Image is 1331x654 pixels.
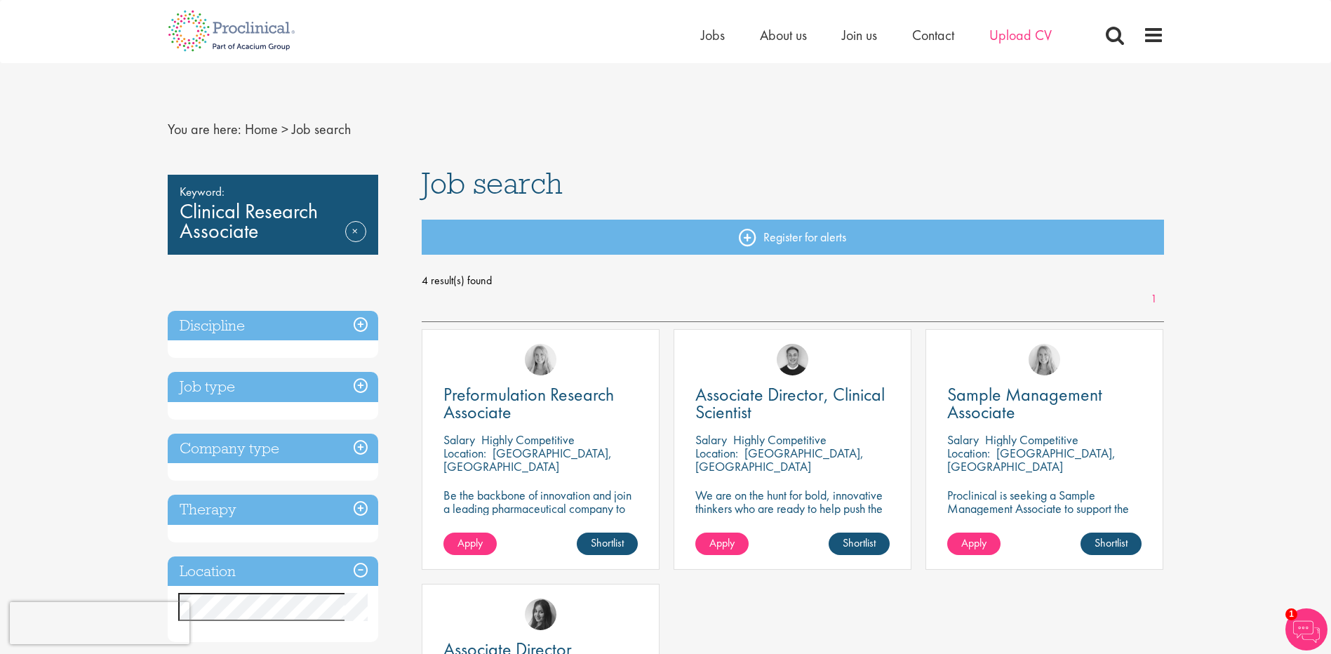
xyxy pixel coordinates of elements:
img: Shannon Briggs [1029,344,1060,375]
span: Job search [292,120,351,138]
a: Apply [443,533,497,555]
a: Preformulation Research Associate [443,386,638,421]
a: Sample Management Associate [947,386,1142,421]
a: Shortlist [577,533,638,555]
a: Apply [947,533,1001,555]
p: [GEOGRAPHIC_DATA], [GEOGRAPHIC_DATA] [695,445,864,474]
h3: Location [168,556,378,587]
div: Clinical Research Associate [168,175,378,255]
a: Associate Director, Clinical Scientist [695,386,890,421]
a: Remove [345,221,366,262]
h3: Job type [168,372,378,402]
a: Shortlist [1081,533,1142,555]
iframe: reCAPTCHA [10,602,189,644]
span: Apply [457,535,483,550]
a: About us [760,26,807,44]
a: Join us [842,26,877,44]
span: Location: [695,445,738,461]
span: Location: [443,445,486,461]
span: Salary [947,432,979,448]
span: Location: [947,445,990,461]
p: Highly Competitive [985,432,1078,448]
img: Heidi Hennigan [525,599,556,630]
span: Salary [443,432,475,448]
span: Keyword: [180,182,366,201]
span: Apply [709,535,735,550]
span: Preformulation Research Associate [443,382,614,424]
span: Sample Management Associate [947,382,1102,424]
p: [GEOGRAPHIC_DATA], [GEOGRAPHIC_DATA] [947,445,1116,474]
a: Upload CV [989,26,1052,44]
p: Be the backbone of innovation and join a leading pharmaceutical company to help keep life-changin... [443,488,638,542]
a: Apply [695,533,749,555]
span: > [281,120,288,138]
p: Highly Competitive [733,432,827,448]
img: Chatbot [1285,608,1327,650]
span: Salary [695,432,727,448]
h3: Discipline [168,311,378,341]
p: We are on the hunt for bold, innovative thinkers who are ready to help push the boundaries of sci... [695,488,890,542]
a: Jobs [701,26,725,44]
a: 1 [1144,291,1164,307]
span: 4 result(s) found [422,270,1164,291]
p: [GEOGRAPHIC_DATA], [GEOGRAPHIC_DATA] [443,445,612,474]
img: Shannon Briggs [525,344,556,375]
a: Contact [912,26,954,44]
h3: Company type [168,434,378,464]
span: 1 [1285,608,1297,620]
span: You are here: [168,120,241,138]
span: Apply [961,535,986,550]
a: Shortlist [829,533,890,555]
img: Bo Forsen [777,344,808,375]
a: Register for alerts [422,220,1164,255]
a: breadcrumb link [245,120,278,138]
span: Job search [422,164,563,202]
p: Proclinical is seeking a Sample Management Associate to support the efficient handling, organizat... [947,488,1142,555]
h3: Therapy [168,495,378,525]
p: Highly Competitive [481,432,575,448]
span: Associate Director, Clinical Scientist [695,382,885,424]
